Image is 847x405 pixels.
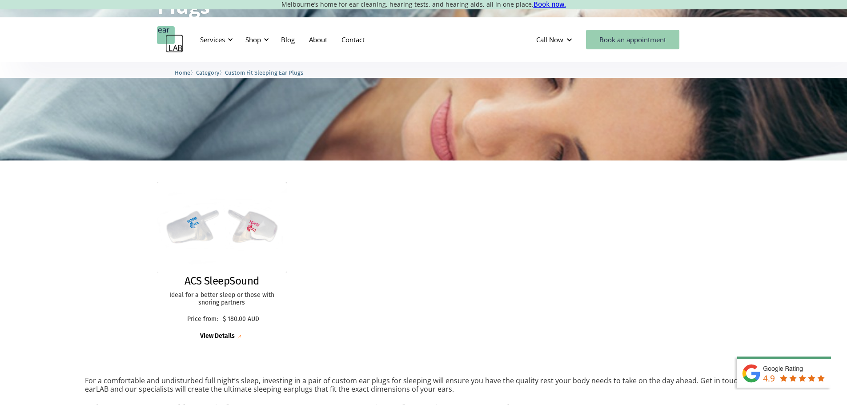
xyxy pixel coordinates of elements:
p: For a comfortable and undisturbed full night’s sleep, investing in a pair of custom ear plugs for... [85,377,763,393]
span: Custom Fit Sleeping Ear Plugs [225,69,303,76]
li: 〉 [196,68,225,77]
p: Ideal for a better sleep or those with snoring partners [166,292,278,307]
p: Price from: [184,316,221,323]
p: $ 180.00 AUD [223,316,259,323]
div: Services [195,26,236,53]
span: Home [175,69,190,76]
a: Contact [334,27,372,52]
a: About [302,27,334,52]
a: Custom Fit Sleeping Ear Plugs [225,68,303,76]
div: Shop [240,26,272,53]
span: Category [196,69,219,76]
a: Home [175,68,190,76]
div: Call Now [536,35,563,44]
a: ACS SleepSoundACS SleepSoundIdeal for a better sleep or those with snoring partnersPrice from:$ 1... [157,182,287,341]
div: View Details [200,333,235,340]
img: ACS SleepSound [157,182,287,273]
div: Services [200,35,225,44]
a: Blog [274,27,302,52]
div: Shop [245,35,261,44]
a: Book an appointment [586,30,679,49]
div: Call Now [529,26,582,53]
h2: ACS SleepSound [185,275,259,288]
a: home [157,26,184,53]
li: 〉 [175,68,196,77]
a: Category [196,68,219,76]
